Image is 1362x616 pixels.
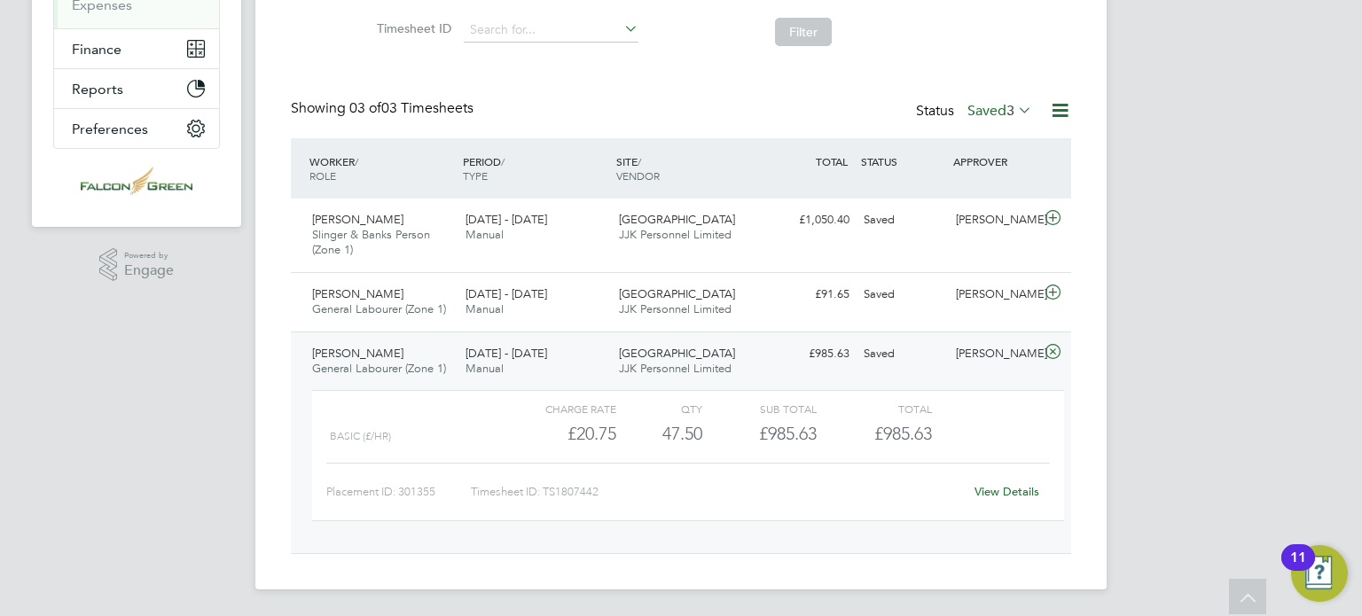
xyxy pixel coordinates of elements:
[1006,102,1014,120] span: 3
[72,41,121,58] span: Finance
[949,339,1041,369] div: [PERSON_NAME]
[502,398,616,419] div: Charge rate
[466,301,504,316] span: Manual
[326,478,471,506] div: Placement ID: 301355
[1291,545,1348,602] button: Open Resource Center, 11 new notifications
[916,99,1036,124] div: Status
[463,168,488,183] span: TYPE
[949,280,1041,309] div: [PERSON_NAME]
[349,99,474,117] span: 03 Timesheets
[616,398,702,419] div: QTY
[81,167,192,195] img: falcongreen-logo-retina.png
[616,419,702,448] div: 47.50
[612,145,765,191] div: SITE
[291,99,477,118] div: Showing
[949,206,1041,235] div: [PERSON_NAME]
[466,361,504,376] span: Manual
[355,154,358,168] span: /
[312,301,446,316] span: General Labourer (Zone 1)
[764,206,857,235] div: £1,050.40
[967,102,1032,120] label: Saved
[312,361,446,376] span: General Labourer (Zone 1)
[312,212,403,227] span: [PERSON_NAME]
[466,212,547,227] span: [DATE] - [DATE]
[458,145,612,191] div: PERIOD
[99,248,175,282] a: Powered byEngage
[764,280,857,309] div: £91.65
[312,286,403,301] span: [PERSON_NAME]
[501,154,505,168] span: /
[857,339,949,369] div: Saved
[72,121,148,137] span: Preferences
[775,18,832,46] button: Filter
[54,109,219,148] button: Preferences
[466,227,504,242] span: Manual
[857,280,949,309] div: Saved
[874,423,932,444] span: £985.63
[502,419,616,448] div: £20.75
[764,339,857,369] div: £985.63
[616,168,660,183] span: VENDOR
[124,263,174,278] span: Engage
[638,154,641,168] span: /
[1290,558,1306,581] div: 11
[702,419,817,448] div: £985.63
[312,346,403,361] span: [PERSON_NAME]
[619,346,735,361] span: [GEOGRAPHIC_DATA]
[975,484,1039,499] a: View Details
[857,145,949,177] div: STATUS
[817,398,931,419] div: Total
[619,301,732,316] span: JJK Personnel Limited
[466,346,547,361] span: [DATE] - [DATE]
[619,227,732,242] span: JJK Personnel Limited
[309,168,336,183] span: ROLE
[702,398,817,419] div: Sub Total
[949,145,1041,177] div: APPROVER
[372,20,451,36] label: Timesheet ID
[816,154,848,168] span: TOTAL
[619,212,735,227] span: [GEOGRAPHIC_DATA]
[464,18,638,43] input: Search for...
[330,430,391,442] span: Basic (£/HR)
[312,227,430,257] span: Slinger & Banks Person (Zone 1)
[54,29,219,68] button: Finance
[471,478,963,506] div: Timesheet ID: TS1807442
[305,145,458,191] div: WORKER
[857,206,949,235] div: Saved
[72,81,123,97] span: Reports
[54,69,219,108] button: Reports
[619,361,732,376] span: JJK Personnel Limited
[349,99,381,117] span: 03 of
[619,286,735,301] span: [GEOGRAPHIC_DATA]
[53,167,220,195] a: Go to home page
[124,248,174,263] span: Powered by
[466,286,547,301] span: [DATE] - [DATE]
